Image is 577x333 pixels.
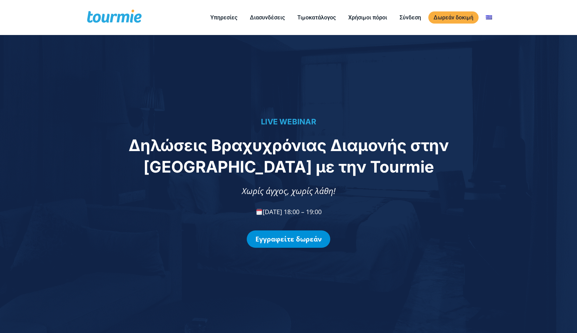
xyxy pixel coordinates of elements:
[394,13,426,22] a: Σύνδεση
[428,11,479,24] a: Δωρεάν δοκιμή
[261,117,316,126] span: LIVE WEBINAR
[292,13,341,22] a: Τιμοκατάλογος
[242,185,335,196] span: Χωρίς άγχος, χωρίς λάθη!
[245,13,290,22] a: Διασυνδέσεις
[205,13,243,22] a: Υπηρεσίες
[481,13,497,22] a: Αλλαγή σε
[129,135,449,176] span: Δηλώσεις Βραχυχρόνιας Διαμονής στην [GEOGRAPHIC_DATA] με την Tourmie
[343,13,392,22] a: Χρήσιμοι πόροι
[247,230,330,248] a: Εγγραφείτε δωρεάν
[255,208,322,216] span: [DATE] 18:00 – 19:00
